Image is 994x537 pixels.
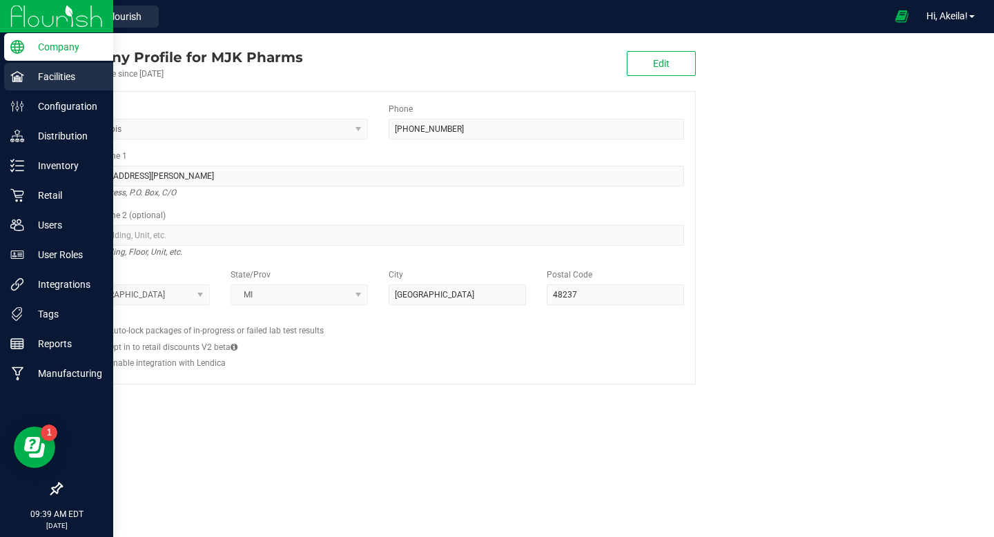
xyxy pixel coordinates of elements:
[72,166,684,186] input: Address
[24,306,107,322] p: Tags
[389,268,403,281] label: City
[231,268,271,281] label: State/Prov
[24,246,107,263] p: User Roles
[389,119,684,139] input: (123) 456-7890
[10,188,24,202] inline-svg: Retail
[10,277,24,291] inline-svg: Integrations
[886,3,917,30] span: Open Ecommerce Menu
[61,68,303,80] div: Account active since [DATE]
[72,184,176,201] i: Street address, P.O. Box, C/O
[547,268,592,281] label: Postal Code
[627,51,696,76] button: Edit
[6,520,107,531] p: [DATE]
[10,159,24,173] inline-svg: Inventory
[24,98,107,115] p: Configuration
[10,337,24,351] inline-svg: Reports
[24,157,107,174] p: Inventory
[61,47,303,68] div: MJK Pharms
[14,427,55,468] iframe: Resource center
[72,209,166,222] label: Address Line 2 (optional)
[10,307,24,321] inline-svg: Tags
[24,217,107,233] p: Users
[108,357,226,369] label: Enable integration with Lendica
[10,218,24,232] inline-svg: Users
[24,39,107,55] p: Company
[10,40,24,54] inline-svg: Company
[389,103,413,115] label: Phone
[108,341,237,353] label: Opt in to retail discounts V2 beta
[72,244,182,260] i: Suite, Building, Floor, Unit, etc.
[653,58,670,69] span: Edit
[72,315,684,324] h2: Configs
[24,187,107,204] p: Retail
[41,424,57,441] iframe: Resource center unread badge
[24,276,107,293] p: Integrations
[547,284,684,305] input: Postal Code
[10,70,24,84] inline-svg: Facilities
[72,225,684,246] input: Suite, Building, Unit, etc.
[108,324,324,337] label: Auto-lock packages of in-progress or failed lab test results
[24,365,107,382] p: Manufacturing
[10,248,24,262] inline-svg: User Roles
[10,99,24,113] inline-svg: Configuration
[10,367,24,380] inline-svg: Manufacturing
[389,284,526,305] input: City
[24,68,107,85] p: Facilities
[6,508,107,520] p: 09:39 AM EDT
[24,335,107,352] p: Reports
[926,10,968,21] span: Hi, Akeila!
[24,128,107,144] p: Distribution
[10,129,24,143] inline-svg: Distribution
